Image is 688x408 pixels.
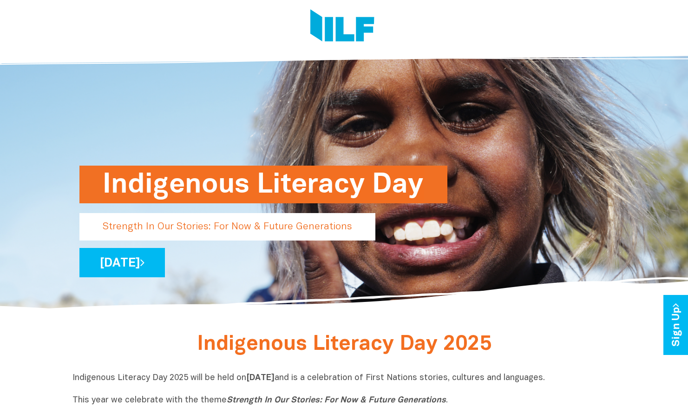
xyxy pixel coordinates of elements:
[246,374,275,382] b: [DATE]
[197,335,491,354] span: Indigenous Literacy Day 2025
[79,248,165,277] a: [DATE]
[227,396,446,404] i: Strength In Our Stories: For Now & Future Generations
[103,166,424,203] h1: Indigenous Literacy Day
[79,213,375,241] p: Strength In Our Stories: For Now & Future Generations
[310,9,374,44] img: Logo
